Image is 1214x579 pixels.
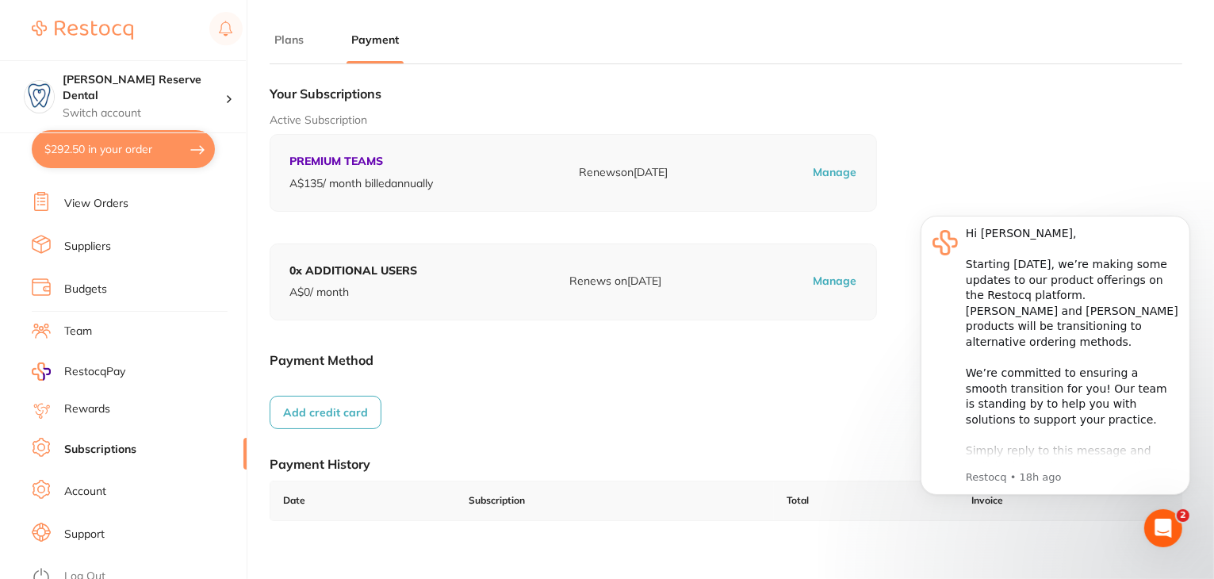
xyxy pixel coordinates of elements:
[64,527,105,543] a: Support
[347,33,404,48] button: Payment
[64,282,107,297] a: Budgets
[289,154,433,170] p: PREMIUM TEAMS
[814,274,857,289] p: Manage
[64,442,136,458] a: Subscriptions
[289,285,417,301] p: A$ 0 / month
[270,86,1182,102] h1: Your Subscriptions
[32,362,125,381] a: RestocqPay
[456,481,774,520] td: Subscription
[64,196,128,212] a: View Orders
[897,192,1214,536] iframe: Intercom notifications message
[64,401,110,417] a: Rewards
[270,352,1182,368] h1: Payment Method
[814,165,857,181] p: Manage
[270,33,308,48] button: Plans
[25,81,54,110] img: Logan Reserve Dental
[270,481,456,520] td: Date
[32,12,133,48] a: Restocq Logo
[69,278,281,293] p: Message from Restocq, sent 18h ago
[1144,509,1182,547] iframe: Intercom live chat
[63,72,225,103] h4: Logan Reserve Dental
[64,239,111,255] a: Suppliers
[69,34,281,407] div: Hi [PERSON_NAME], ​ Starting [DATE], we’re making some updates to our product offerings on the Re...
[289,263,417,279] p: 0 x ADDITIONAL USERS
[32,362,51,381] img: RestocqPay
[569,274,661,289] p: Renews on [DATE]
[270,396,381,429] button: Add credit card
[64,364,125,380] span: RestocqPay
[270,456,1182,472] h1: Payment History
[32,130,215,168] button: $292.50 in your order
[270,113,1182,128] p: Active Subscription
[579,165,668,181] p: Renews on [DATE]
[1177,509,1189,522] span: 2
[774,481,959,520] td: Total
[64,484,106,500] a: Account
[64,324,92,339] a: Team
[63,105,225,121] p: Switch account
[32,21,133,40] img: Restocq Logo
[289,176,433,192] p: A$ 135 / month billed annually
